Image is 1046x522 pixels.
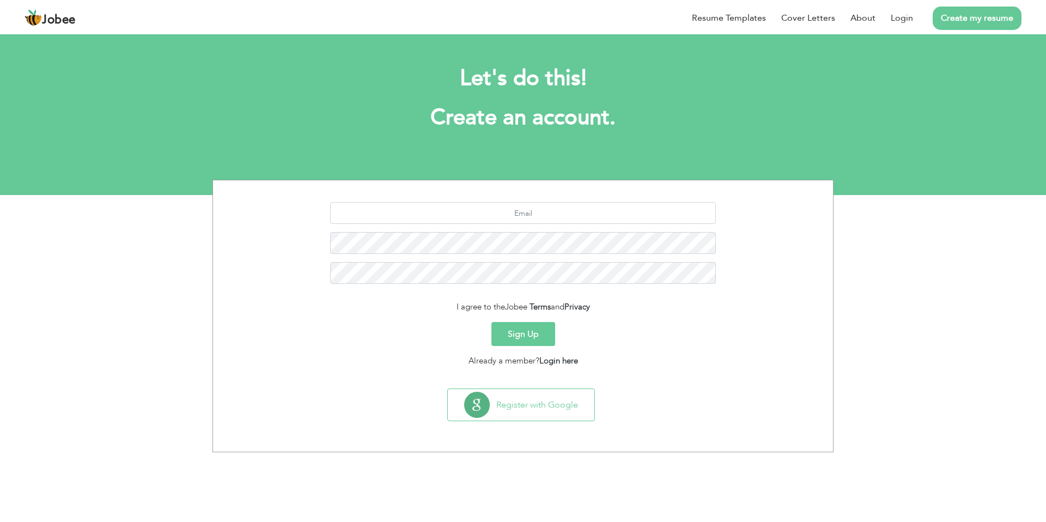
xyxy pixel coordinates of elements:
[221,355,825,367] div: Already a member?
[933,7,1021,30] a: Create my resume
[25,9,42,27] img: jobee.io
[850,11,875,25] a: About
[505,301,527,312] span: Jobee
[530,301,551,312] a: Terms
[448,389,594,421] button: Register with Google
[781,11,835,25] a: Cover Letters
[891,11,913,25] a: Login
[692,11,766,25] a: Resume Templates
[564,301,590,312] a: Privacy
[330,202,716,224] input: Email
[25,9,76,27] a: Jobee
[221,301,825,313] div: I agree to the and
[539,355,578,366] a: Login here
[491,322,555,346] button: Sign Up
[229,104,817,132] h1: Create an account.
[42,14,76,26] span: Jobee
[229,64,817,93] h2: Let's do this!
